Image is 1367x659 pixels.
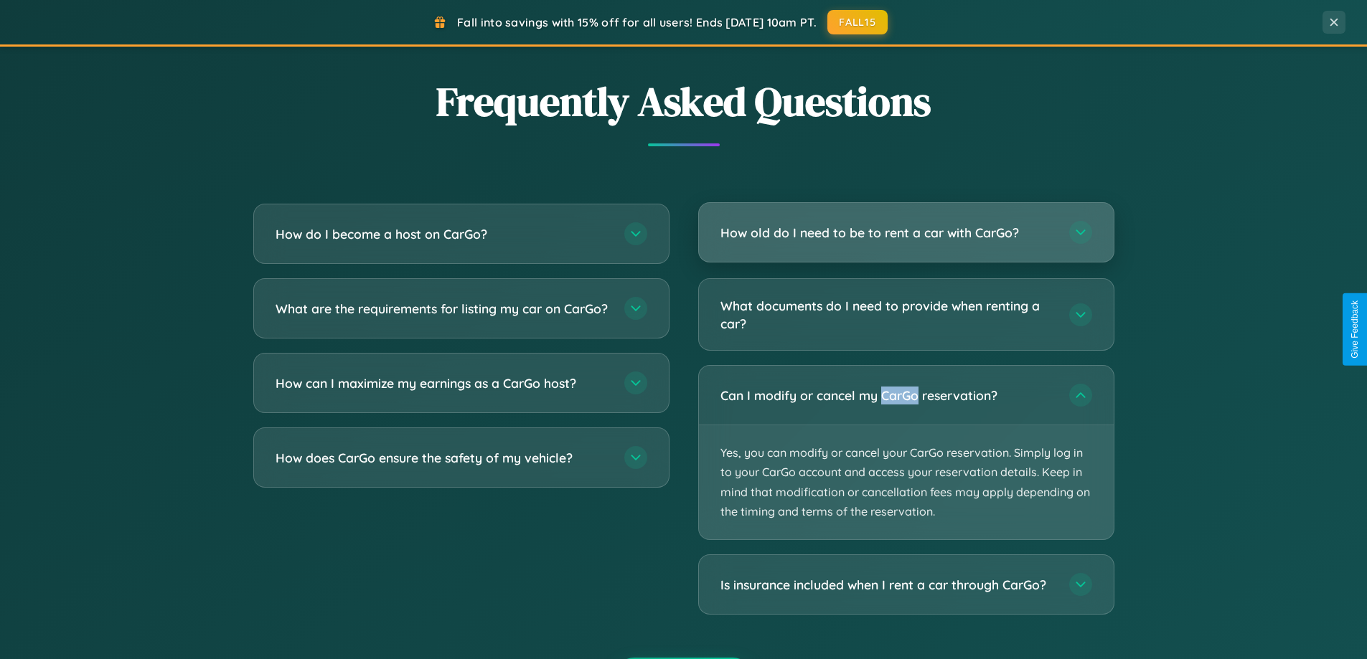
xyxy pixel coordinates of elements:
h3: Is insurance included when I rent a car through CarGo? [720,576,1055,594]
h3: How old do I need to be to rent a car with CarGo? [720,224,1055,242]
div: Give Feedback [1350,300,1360,359]
button: FALL15 [827,10,888,34]
h3: How does CarGo ensure the safety of my vehicle? [276,449,610,467]
h3: What documents do I need to provide when renting a car? [720,297,1055,332]
h3: What are the requirements for listing my car on CarGo? [276,300,610,318]
h3: How do I become a host on CarGo? [276,225,610,243]
h3: How can I maximize my earnings as a CarGo host? [276,374,610,392]
h2: Frequently Asked Questions [253,74,1114,129]
h3: Can I modify or cancel my CarGo reservation? [720,387,1055,404]
span: Fall into savings with 15% off for all users! Ends [DATE] 10am PT. [457,15,817,29]
p: Yes, you can modify or cancel your CarGo reservation. Simply log in to your CarGo account and acc... [699,425,1114,539]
